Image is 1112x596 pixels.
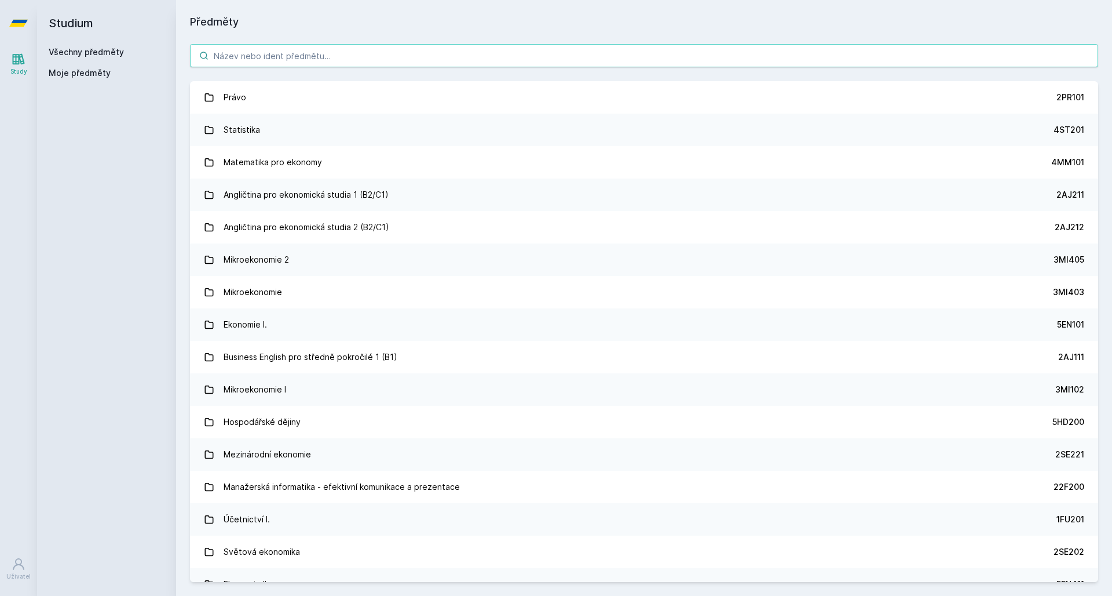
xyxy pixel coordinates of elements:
div: 4MM101 [1051,157,1084,168]
div: 3MI405 [1054,254,1084,266]
div: Matematika pro ekonomy [224,151,322,174]
div: Světová ekonomika [224,540,300,564]
input: Název nebo ident předmětu… [190,44,1098,67]
a: Ekonomie I. 5EN101 [190,308,1098,341]
div: 1FU201 [1056,514,1084,525]
div: Statistika [224,118,260,141]
div: Hospodářské dějiny [224,410,301,434]
div: Účetnictví I. [224,508,270,531]
a: Business English pro středně pokročilé 1 (B1) 2AJ111 [190,341,1098,373]
a: Matematika pro ekonomy 4MM101 [190,146,1098,179]
div: Právo [224,86,246,109]
a: Právo 2PR101 [190,81,1098,114]
div: 5EN411 [1056,579,1084,590]
div: 2PR101 [1056,92,1084,103]
div: Mikroekonomie [224,281,282,304]
a: Statistika 4ST201 [190,114,1098,146]
div: 2AJ211 [1056,189,1084,201]
div: Manažerská informatika - efektivní komunikace a prezentace [224,475,460,499]
h1: Předměty [190,14,1098,30]
div: 3MI102 [1055,384,1084,395]
div: 5EN101 [1057,319,1084,330]
a: Všechny předměty [49,47,124,57]
div: Business English pro středně pokročilé 1 (B1) [224,346,397,369]
div: 5HD200 [1052,416,1084,428]
a: Mezinárodní ekonomie 2SE221 [190,438,1098,471]
div: 2SE202 [1054,546,1084,558]
a: Hospodářské dějiny 5HD200 [190,406,1098,438]
span: Moje předměty [49,67,111,79]
a: Angličtina pro ekonomická studia 2 (B2/C1) 2AJ212 [190,211,1098,244]
div: Mezinárodní ekonomie [224,443,311,466]
a: Mikroekonomie I 3MI102 [190,373,1098,406]
div: Study [10,67,27,76]
div: 4ST201 [1054,124,1084,136]
div: Ekonomie I. [224,313,267,336]
div: 22F200 [1054,481,1084,493]
div: Mikroekonomie 2 [224,248,289,271]
div: Mikroekonomie I [224,378,286,401]
div: 3MI403 [1053,286,1084,298]
a: Mikroekonomie 3MI403 [190,276,1098,308]
div: 2SE221 [1055,449,1084,460]
div: Angličtina pro ekonomická studia 2 (B2/C1) [224,216,389,239]
a: Angličtina pro ekonomická studia 1 (B2/C1) 2AJ211 [190,179,1098,211]
a: Účetnictví I. 1FU201 [190,503,1098,536]
a: Mikroekonomie 2 3MI405 [190,244,1098,276]
a: Uživatel [2,551,35,587]
div: Uživatel [6,572,31,581]
a: Světová ekonomika 2SE202 [190,536,1098,568]
div: 2AJ212 [1055,221,1084,233]
div: 2AJ111 [1058,351,1084,363]
div: Angličtina pro ekonomická studia 1 (B2/C1) [224,183,389,206]
a: Manažerská informatika - efektivní komunikace a prezentace 22F200 [190,471,1098,503]
a: Study [2,46,35,82]
div: Ekonomie II. [224,573,269,596]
